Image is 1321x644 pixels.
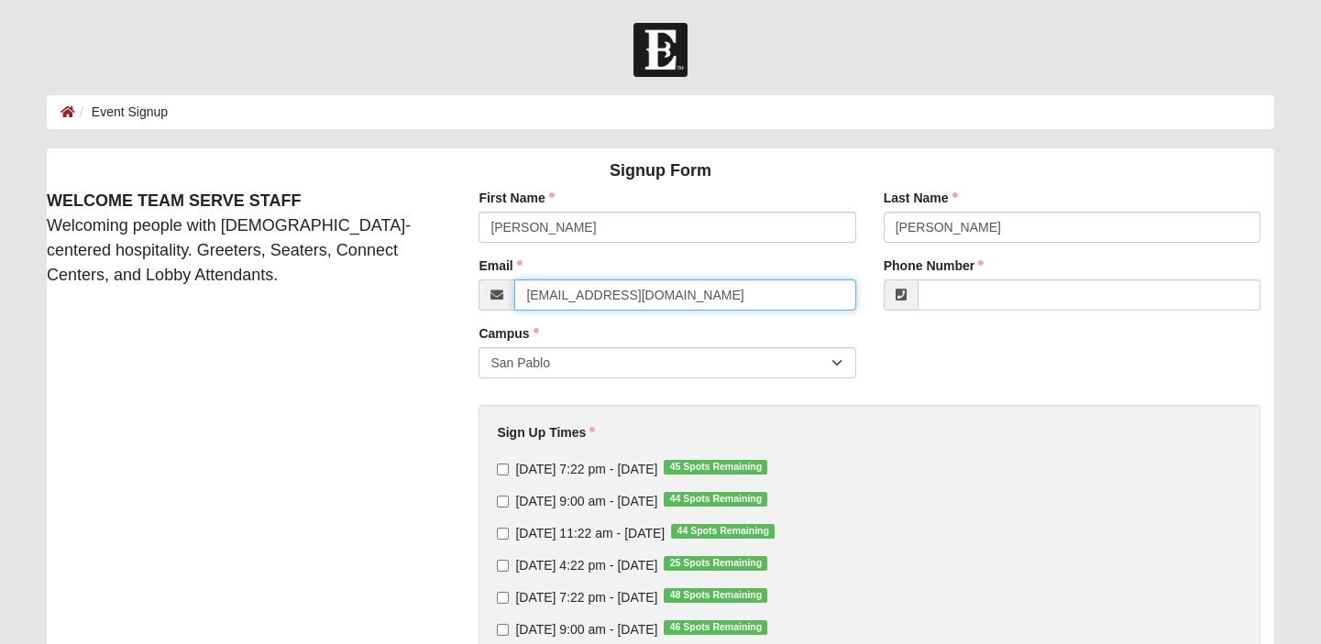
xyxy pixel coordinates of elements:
div: Welcoming people with [DEMOGRAPHIC_DATA]-centered hospitality. Greeters, Seaters, Connect Centers... [33,189,451,288]
input: [DATE] 7:22 pm - [DATE]48 Spots Remaining [497,592,509,604]
img: Church of Eleven22 Logo [633,23,688,77]
input: [DATE] 4:22 pm - [DATE]25 Spots Remaining [497,560,509,572]
li: Event Signup [75,103,168,122]
span: [DATE] 9:00 am - [DATE] [515,494,657,508]
span: 45 Spots Remaining [664,460,767,475]
span: [DATE] 7:22 pm - [DATE] [515,590,657,605]
span: 48 Spots Remaining [664,588,767,603]
input: [DATE] 11:22 am - [DATE]44 Spots Remaining [497,528,509,540]
input: [DATE] 9:00 am - [DATE]44 Spots Remaining [497,496,509,508]
span: 46 Spots Remaining [664,620,767,635]
input: [DATE] 7:22 pm - [DATE]45 Spots Remaining [497,464,509,475]
span: 44 Spots Remaining [664,492,767,507]
label: First Name [479,189,554,207]
input: [DATE] 9:00 am - [DATE]46 Spots Remaining [497,624,509,636]
label: Campus [479,324,538,343]
label: Phone Number [884,257,985,275]
h4: Signup Form [47,161,1274,181]
strong: WELCOME TEAM SERVE STAFF [47,191,301,210]
span: [DATE] 7:22 pm - [DATE] [515,462,657,476]
span: [DATE] 9:00 am - [DATE] [515,622,657,637]
span: 44 Spots Remaining [671,524,775,539]
span: 25 Spots Remaining [664,556,767,571]
label: Last Name [884,189,958,207]
label: Sign Up Times [497,423,595,442]
label: Email [479,257,522,275]
span: [DATE] 11:22 am - [DATE] [515,526,665,540]
span: [DATE] 4:22 pm - [DATE] [515,558,657,573]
